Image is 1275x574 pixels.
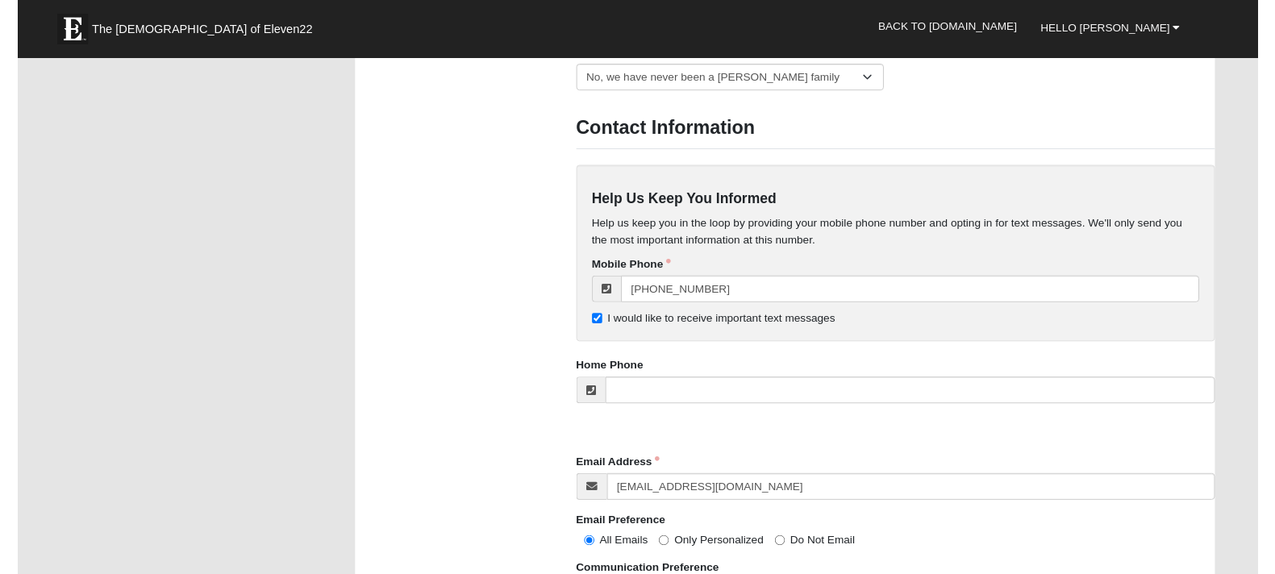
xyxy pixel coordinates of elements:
label: Email Preference [574,526,666,542]
label: Mobile Phone [590,263,672,279]
span: The [DEMOGRAPHIC_DATA] of Eleven22 [77,22,303,38]
span: I would like to receive important text messages [606,320,840,333]
p: Help us keep you in the loop by providing your mobile phone number and opting in for text message... [590,221,1215,255]
span: Only Personalized [675,548,767,561]
h4: Help Us Keep You Informed [590,196,1215,214]
h3: Contact Information [574,119,1231,143]
img: Eleven22 logo [40,14,73,46]
a: The [DEMOGRAPHIC_DATA] of Eleven22 [32,6,355,46]
input: Only Personalized [659,550,669,560]
a: Hello [PERSON_NAME] [1040,8,1207,48]
input: Do Not Email [778,550,789,560]
span: All Emails [598,548,648,561]
label: Email Address [574,466,660,482]
input: I would like to receive important text messages [590,322,601,332]
span: Do Not Email [794,548,860,561]
input: All Emails [582,550,593,560]
a: Back to [DOMAIN_NAME] [873,6,1040,47]
label: Home Phone [574,367,644,383]
span: Hello [PERSON_NAME] [1052,22,1185,35]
